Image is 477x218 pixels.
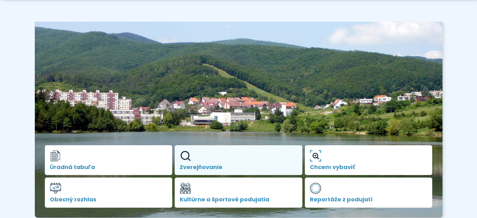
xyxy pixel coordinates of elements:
span: Úradná tabuľa [50,164,167,170]
a: Úradná tabuľa [45,145,172,175]
span: Kultúrne a športové podujatia [180,196,297,203]
a: Kultúrne a športové podujatia [175,178,302,208]
span: Reportáže z podujatí [310,196,427,203]
a: Reportáže z podujatí [305,178,432,208]
a: Zverejňovanie [175,145,302,175]
a: Obecný rozhlas [45,178,172,208]
span: Zverejňovanie [180,164,297,170]
span: Chcem vybaviť [310,164,427,170]
span: Obecný rozhlas [50,196,167,203]
a: Chcem vybaviť [305,145,432,175]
